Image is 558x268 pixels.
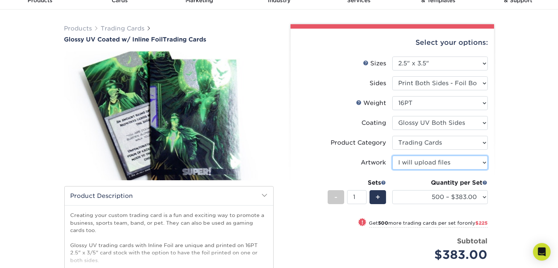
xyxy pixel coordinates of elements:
[533,243,551,261] div: Open Intercom Messenger
[362,119,386,127] div: Coating
[363,59,386,68] div: Sizes
[476,220,488,226] span: $225
[465,220,488,226] span: only
[457,237,488,245] strong: Subtotal
[370,79,386,88] div: Sides
[334,192,338,203] span: -
[392,178,488,187] div: Quantity per Set
[64,36,274,43] h1: Trading Cards
[64,44,274,188] img: Glossy UV Coated w/ Inline Foil 01
[64,25,92,32] a: Products
[361,158,386,167] div: Artwork
[2,246,62,265] iframe: Google Customer Reviews
[356,99,386,108] div: Weight
[378,220,389,226] strong: 500
[375,192,380,203] span: +
[398,246,488,264] div: $383.00
[64,36,163,43] span: Glossy UV Coated w/ Inline Foil
[369,220,488,228] small: Get more trading cards per set for
[101,25,145,32] a: Trading Cards
[296,29,488,57] div: Select your options:
[331,138,386,147] div: Product Category
[361,219,363,227] span: !
[65,186,273,205] h2: Product Description
[328,178,386,187] div: Sets
[64,36,274,43] a: Glossy UV Coated w/ Inline FoilTrading Cards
